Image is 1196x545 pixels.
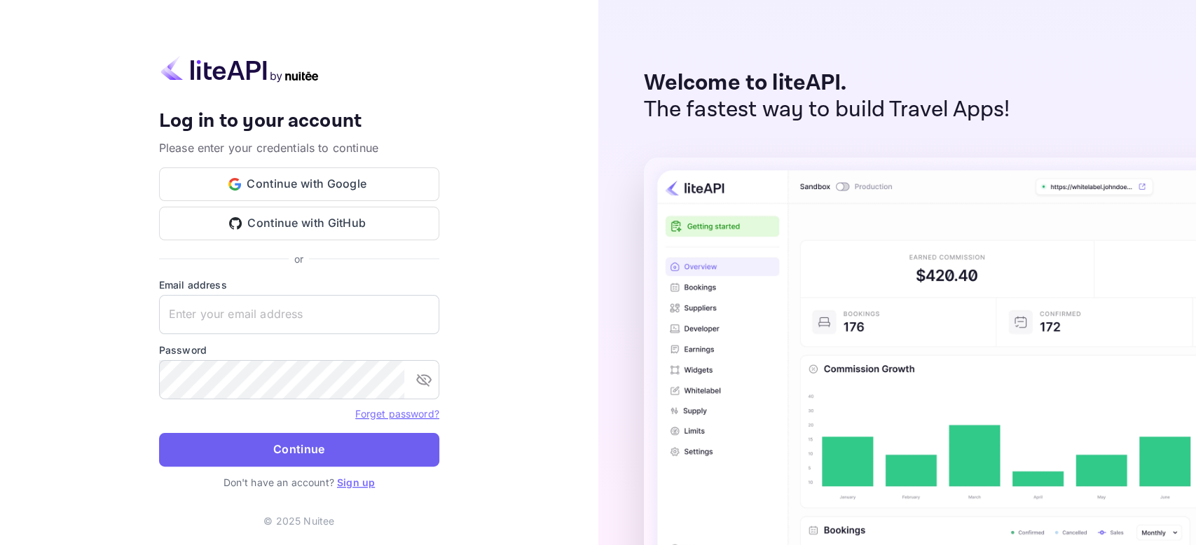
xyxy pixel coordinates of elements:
[263,513,334,528] p: © 2025 Nuitee
[355,406,439,420] a: Forget password?
[294,251,303,266] p: or
[644,97,1010,123] p: The fastest way to build Travel Apps!
[159,167,439,201] button: Continue with Google
[337,476,375,488] a: Sign up
[159,55,320,83] img: liteapi
[159,433,439,467] button: Continue
[159,295,439,334] input: Enter your email address
[159,343,439,357] label: Password
[644,70,1010,97] p: Welcome to liteAPI.
[159,475,439,490] p: Don't have an account?
[410,366,438,394] button: toggle password visibility
[159,207,439,240] button: Continue with GitHub
[355,408,439,420] a: Forget password?
[159,109,439,134] h4: Log in to your account
[159,277,439,292] label: Email address
[159,139,439,156] p: Please enter your credentials to continue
